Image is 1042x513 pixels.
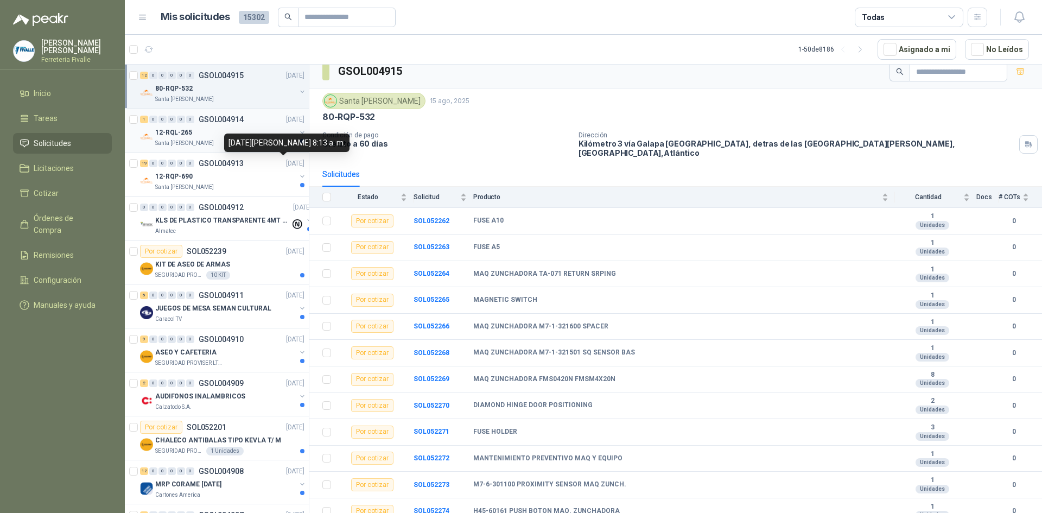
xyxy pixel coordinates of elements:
[13,158,112,179] a: Licitaciones
[895,193,961,201] span: Cantidad
[895,212,970,221] b: 1
[414,375,449,383] b: SOL052269
[34,187,59,199] span: Cotizar
[13,245,112,265] a: Remisiones
[13,208,112,240] a: Órdenes de Compra
[140,333,307,368] a: 9 0 0 0 0 0 GSOL004910[DATE] Company LogoASEO Y CAFETERIASEGURIDAD PROVISER LTDA
[473,296,537,305] b: MAGNETIC SWITCH
[186,160,194,167] div: 0
[414,243,449,251] b: SOL052263
[286,334,304,345] p: [DATE]
[338,187,414,208] th: Estado
[579,131,1015,139] p: Dirección
[155,435,281,446] p: CHALECO ANTIBALAS TIPO KEVLA T/ M
[999,193,1020,201] span: # COTs
[13,183,112,204] a: Cotizar
[916,458,949,467] div: Unidades
[177,160,185,167] div: 0
[158,116,167,123] div: 0
[149,335,157,343] div: 0
[155,139,214,148] p: Santa [PERSON_NAME]
[13,270,112,290] a: Configuración
[999,269,1029,279] b: 0
[155,84,193,94] p: 80-RQP-532
[999,427,1029,437] b: 0
[999,480,1029,490] b: 0
[13,13,68,26] img: Logo peakr
[41,56,112,63] p: Ferreteria Fivalle
[155,303,271,314] p: JUEGOS DE MESA SEMAN CULTURAL
[199,292,244,299] p: GSOL004911
[140,350,153,363] img: Company Logo
[999,374,1029,384] b: 0
[168,116,176,123] div: 0
[186,335,194,343] div: 0
[140,465,307,499] a: 12 0 0 0 0 0 GSOL004908[DATE] Company LogoMRP CORAME [DATE]Cartones America
[916,432,949,441] div: Unidades
[895,239,970,248] b: 1
[286,159,304,169] p: [DATE]
[155,172,193,182] p: 12-RQP-690
[999,295,1029,305] b: 0
[473,187,895,208] th: Producto
[140,130,153,143] img: Company Logo
[414,428,449,435] a: SOL052271
[13,83,112,104] a: Inicio
[999,348,1029,358] b: 0
[895,265,970,274] b: 1
[140,86,153,99] img: Company Logo
[239,11,269,24] span: 15302
[199,116,244,123] p: GSOL004914
[286,378,304,389] p: [DATE]
[473,193,880,201] span: Producto
[177,379,185,387] div: 0
[286,115,304,125] p: [DATE]
[351,478,393,491] div: Por cotizar
[155,347,217,358] p: ASEO Y CAFETERIA
[158,72,167,79] div: 0
[430,96,469,106] p: 15 ago, 2025
[999,187,1042,208] th: # COTs
[140,467,148,475] div: 12
[155,271,204,280] p: SEGURIDAD PROVISER LTDA
[158,292,167,299] div: 0
[155,259,230,270] p: KIT DE ASEO DE ARMAS
[999,216,1029,226] b: 0
[140,201,314,236] a: 0 0 0 0 0 0 GSOL004912[DATE] Company LogoKLS DE PLASTICO TRANSPARENTE 4MT CAL 4 Y CINTA TRAAlmatec
[414,270,449,277] b: SOL052264
[473,375,615,384] b: MAQ ZUNCHADORA FMS0420N FMSM4X20N
[199,160,244,167] p: GSOL004913
[293,202,312,213] p: [DATE]
[965,39,1029,60] button: No Leídos
[149,379,157,387] div: 0
[473,480,626,489] b: M7-6-301100 PROXIMITY SENSOR MAQ ZUNCH.
[473,322,608,331] b: MAQ ZUNCHADORA M7-1-321600 SPACER
[140,335,148,343] div: 9
[916,485,949,493] div: Unidades
[286,290,304,301] p: [DATE]
[140,69,307,104] a: 12 0 0 0 0 0 GSOL004915[DATE] Company Logo80-RQP-532Santa [PERSON_NAME]
[186,467,194,475] div: 0
[140,174,153,187] img: Company Logo
[125,240,309,284] a: Por cotizarSOL052239[DATE] Company LogoKIT DE ASEO DE ARMASSEGURIDAD PROVISER LTDA10 KIT
[224,134,350,152] div: [DATE][PERSON_NAME] 8:13 a. m.
[177,116,185,123] div: 0
[916,221,949,230] div: Unidades
[140,262,153,275] img: Company Logo
[34,112,58,124] span: Tareas
[168,292,176,299] div: 0
[976,187,999,208] th: Docs
[895,503,970,511] b: 1
[351,399,393,412] div: Por cotizar
[155,391,245,402] p: AUDIFONOS INALAMBRICOS
[155,216,290,226] p: KLS DE PLASTICO TRANSPARENTE 4MT CAL 4 Y CINTA TRA
[34,274,81,286] span: Configuración
[155,95,214,104] p: Santa [PERSON_NAME]
[878,39,956,60] button: Asignado a mi
[414,481,449,489] a: SOL052273
[140,421,182,434] div: Por cotizar
[177,467,185,475] div: 0
[999,453,1029,464] b: 0
[896,68,904,75] span: search
[414,187,473,208] th: Solicitud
